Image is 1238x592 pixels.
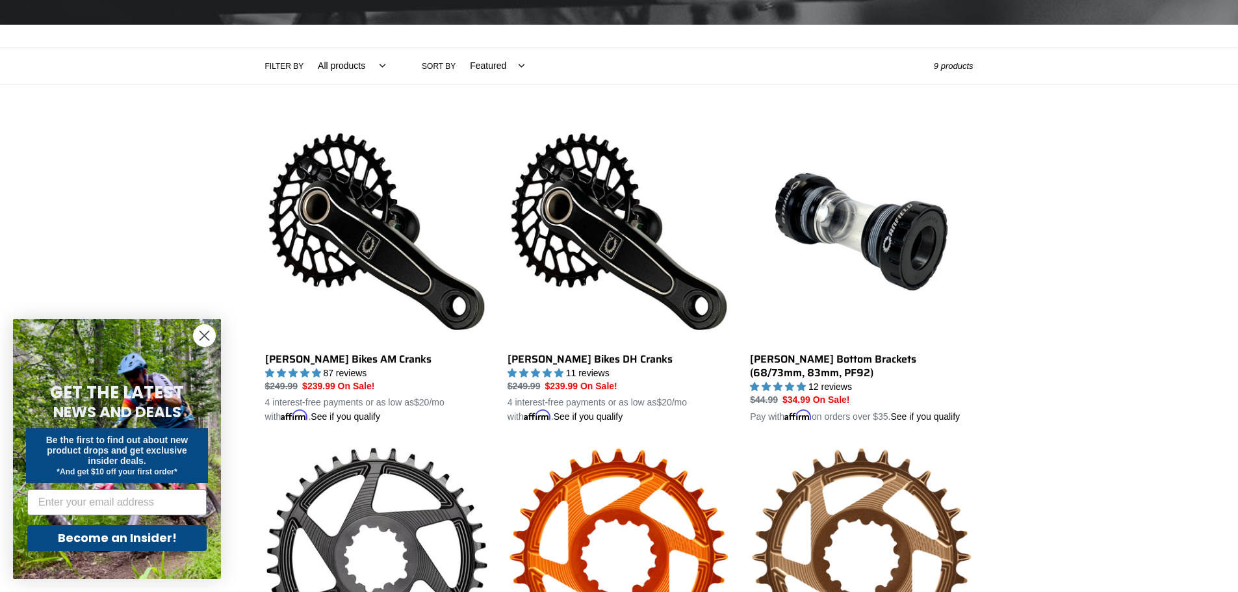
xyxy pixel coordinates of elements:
[934,61,974,71] span: 9 products
[46,435,188,466] span: Be the first to find out about new product drops and get exclusive insider deals.
[57,467,177,476] span: *And get $10 off your first order*
[50,381,184,404] span: GET THE LATEST
[27,489,207,515] input: Enter your email address
[27,525,207,551] button: Become an Insider!
[422,60,456,72] label: Sort by
[265,60,304,72] label: Filter by
[193,324,216,347] button: Close dialog
[53,402,181,422] span: NEWS AND DEALS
